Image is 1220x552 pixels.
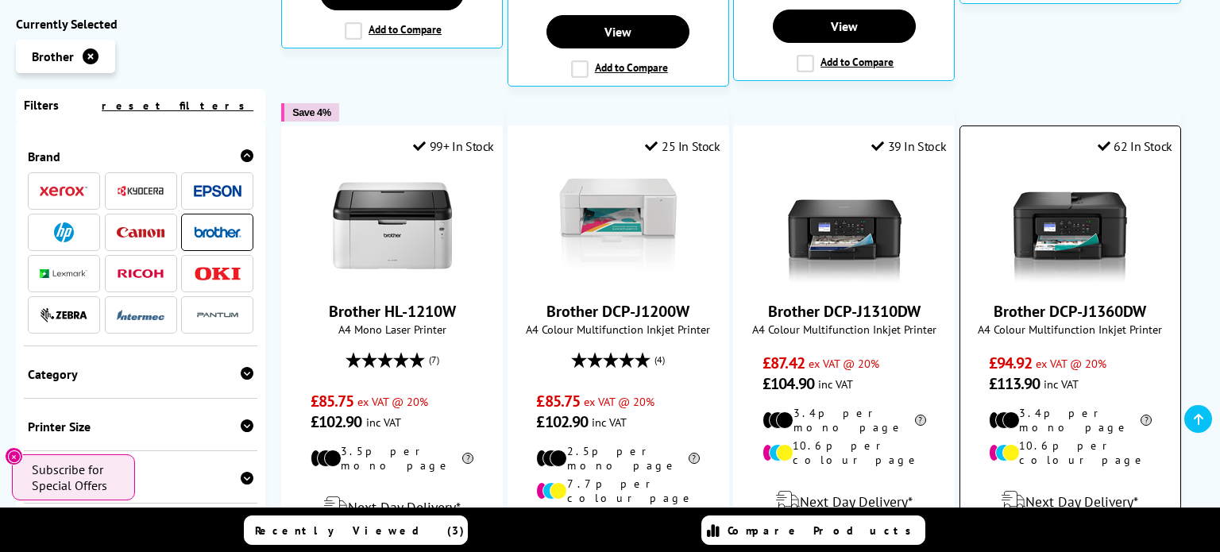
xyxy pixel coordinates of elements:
[40,181,87,201] a: Xerox
[1098,138,1172,154] div: 62 In Stock
[194,222,241,242] a: Brother
[194,226,241,237] img: Brother
[102,98,253,113] a: reset filters
[584,394,654,409] span: ex VAT @ 20%
[366,415,401,430] span: inc VAT
[768,301,921,322] a: Brother DCP-J1310DW
[290,484,494,529] div: modal_delivery
[413,138,494,154] div: 99+ In Stock
[333,272,452,288] a: Brother HL-1210W
[117,305,164,325] a: Intermec
[117,227,164,237] img: Canon
[797,55,894,72] label: Add to Compare
[244,515,468,545] a: Recently Viewed (3)
[773,10,916,43] a: View
[989,438,1152,467] li: 10.6p per colour page
[28,471,253,487] div: Colour or Mono
[994,301,1146,322] a: Brother DCP-J1360DW
[28,366,253,382] div: Category
[968,322,1172,337] span: A4 Colour Multifunction Inkjet Printer
[117,181,164,201] a: Kyocera
[989,353,1033,373] span: £94.92
[429,345,439,375] span: (7)
[871,138,946,154] div: 39 In Stock
[516,322,720,337] span: A4 Colour Multifunction Inkjet Printer
[40,264,87,284] a: Lexmark
[117,185,164,197] img: Kyocera
[762,353,805,373] span: £87.42
[728,523,920,538] span: Compare Products
[742,322,946,337] span: A4 Colour Multifunction Inkjet Printer
[742,479,946,523] div: modal_delivery
[32,461,119,493] span: Subscribe for Special Offers
[558,166,678,285] img: Brother DCP-J1200W
[28,419,253,434] div: Printer Size
[194,306,241,325] img: Pantum
[1010,272,1129,288] a: Brother DCP-J1360DW
[546,15,689,48] a: View
[989,373,1040,394] span: £113.90
[40,307,87,323] img: Zebra
[5,447,23,465] button: Close
[592,415,627,430] span: inc VAT
[536,477,699,505] li: 7.7p per colour page
[54,222,74,242] img: HP
[32,48,74,64] span: Brother
[968,479,1172,523] div: modal_delivery
[818,376,853,392] span: inc VAT
[785,166,904,285] img: Brother DCP-J1310DW
[701,515,925,545] a: Compare Products
[558,272,678,288] a: Brother DCP-J1200W
[762,406,925,434] li: 3.4p per mono page
[809,356,879,371] span: ex VAT @ 20%
[333,166,452,285] img: Brother HL-1210W
[1044,376,1079,392] span: inc VAT
[311,411,362,432] span: £102.90
[1010,166,1129,285] img: Brother DCP-J1360DW
[536,444,699,473] li: 2.5p per mono page
[117,310,164,321] img: Intermec
[117,264,164,284] a: Ricoh
[40,305,87,325] a: Zebra
[28,149,253,164] div: Brand
[40,186,87,197] img: Xerox
[311,444,473,473] li: 3.5p per mono page
[762,373,814,394] span: £104.90
[117,269,164,278] img: Ricoh
[311,391,354,411] span: £85.75
[536,411,588,432] span: £102.90
[536,391,580,411] span: £85.75
[357,394,428,409] span: ex VAT @ 20%
[40,269,87,279] img: Lexmark
[989,406,1152,434] li: 3.4p per mono page
[571,60,668,78] label: Add to Compare
[329,301,456,322] a: Brother HL-1210W
[194,181,241,201] a: Epson
[654,345,665,375] span: (4)
[762,438,925,467] li: 10.6p per colour page
[194,305,241,325] a: Pantum
[16,16,265,32] div: Currently Selected
[194,185,241,197] img: Epson
[345,22,442,40] label: Add to Compare
[1036,356,1106,371] span: ex VAT @ 20%
[785,272,904,288] a: Brother DCP-J1310DW
[194,267,241,280] img: OKI
[645,138,720,154] div: 25 In Stock
[40,222,87,242] a: HP
[290,322,494,337] span: A4 Mono Laser Printer
[24,97,59,113] span: Filters
[281,103,338,122] button: Save 4%
[117,222,164,242] a: Canon
[546,301,689,322] a: Brother DCP-J1200W
[194,264,241,284] a: OKI
[255,523,465,538] span: Recently Viewed (3)
[292,106,330,118] span: Save 4%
